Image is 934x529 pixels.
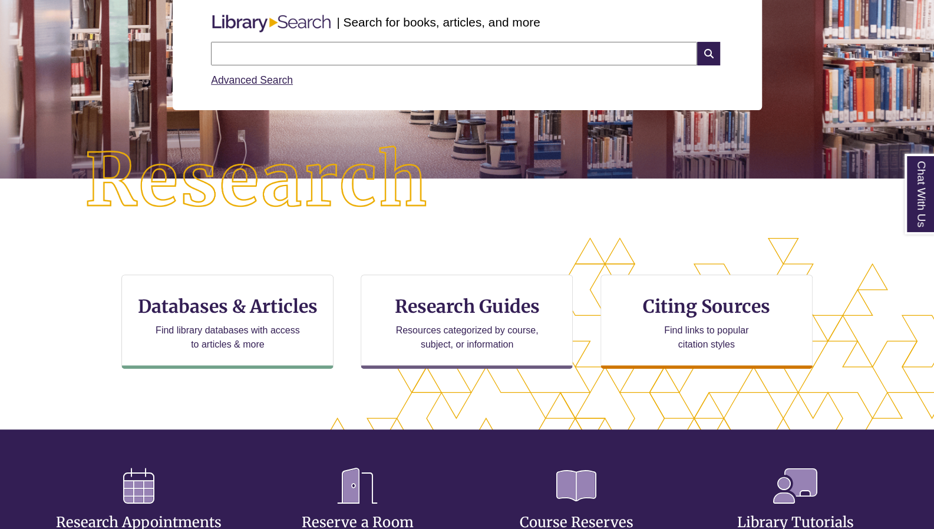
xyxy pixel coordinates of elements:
[131,295,324,318] h3: Databases & Articles
[361,275,573,369] a: Research Guides Resources categorized by course, subject, or information
[649,323,764,352] p: Find links to popular citation styles
[390,323,544,352] p: Resources categorized by course, subject, or information
[371,295,563,318] h3: Research Guides
[121,275,334,369] a: Databases & Articles Find library databases with access to articles & more
[697,42,720,65] i: Search
[336,13,540,31] p: | Search for books, articles, and more
[47,108,467,254] img: Research
[635,295,778,318] h3: Citing Sources
[206,10,336,37] img: Libary Search
[600,275,813,369] a: Citing Sources Find links to popular citation styles
[151,323,305,352] p: Find library databases with access to articles & more
[211,74,293,86] a: Advanced Search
